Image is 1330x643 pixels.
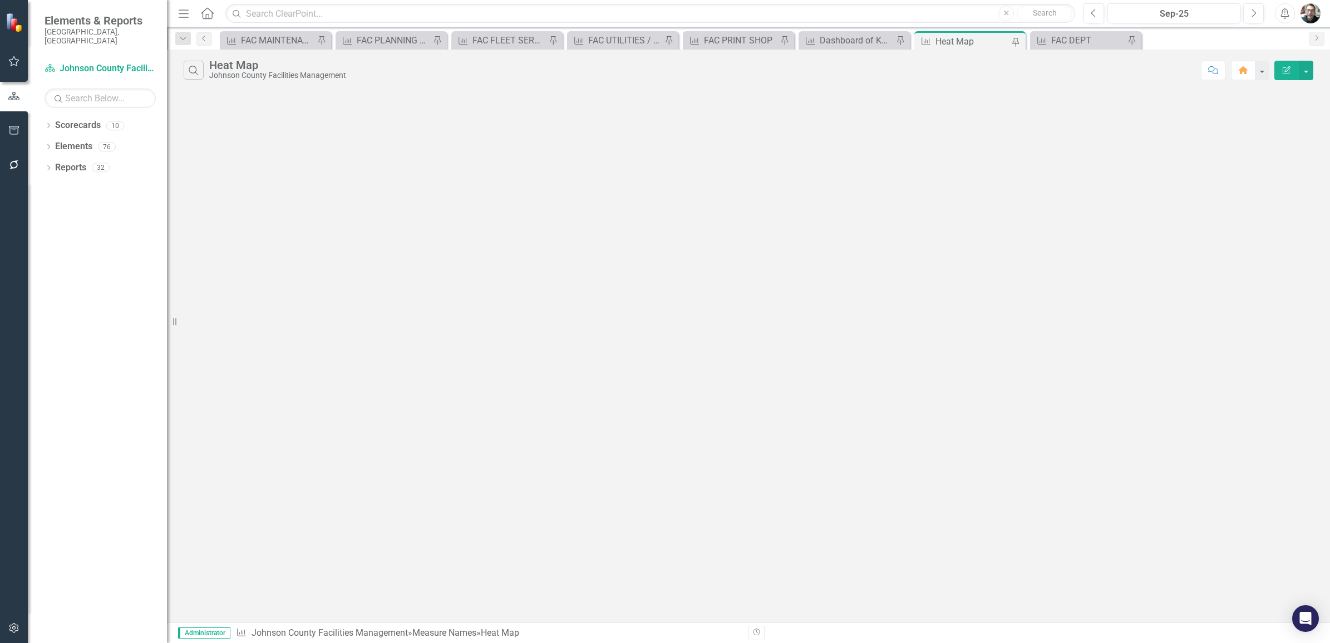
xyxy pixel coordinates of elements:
a: FAC PLANNING DESIGN & CONSTRUCTION [338,33,430,47]
div: Sep-25 [1111,7,1237,21]
span: Search [1033,8,1057,17]
div: FAC FLEET SERVICES [472,33,546,47]
a: Elements [55,140,92,153]
a: Measure Names [412,627,476,638]
a: FAC UTILITIES / ENERGY MANAGEMENT [570,33,662,47]
div: Open Intercom Messenger [1292,605,1319,632]
button: Sep-25 [1107,3,1240,23]
div: Heat Map [209,59,346,71]
div: FAC PLANNING DESIGN & CONSTRUCTION [357,33,430,47]
small: [GEOGRAPHIC_DATA], [GEOGRAPHIC_DATA] [45,27,156,46]
a: Johnson County Facilities Management [45,62,156,75]
div: Heat Map [481,627,519,638]
div: 32 [92,163,110,173]
div: FAC UTILITIES / ENERGY MANAGEMENT [588,33,662,47]
div: FAC DEPT [1051,33,1125,47]
div: 10 [106,121,124,130]
a: FAC FLEET SERVICES [454,33,546,47]
div: FAC PRINT SHOP [704,33,777,47]
a: Reports [55,161,86,174]
a: FAC PRINT SHOP [686,33,777,47]
div: Heat Map [935,35,1009,48]
div: Johnson County Facilities Management [209,71,346,80]
div: Dashboard of Key Performance Indicators Annual for Budget 2026 [820,33,893,47]
div: 76 [98,142,116,151]
a: Scorecards [55,119,101,132]
input: Search ClearPoint... [225,4,1075,23]
a: FAC DEPT [1033,33,1125,47]
span: Elements & Reports [45,14,156,27]
img: John Beaudoin [1301,3,1321,23]
div: » » [236,627,740,640]
button: Search [1017,6,1072,21]
a: FAC MAINTENANCE [223,33,314,47]
img: ClearPoint Strategy [6,12,25,32]
input: Search Below... [45,89,156,108]
span: Administrator [178,627,230,639]
a: Johnson County Facilities Management [252,627,408,638]
a: Dashboard of Key Performance Indicators Annual for Budget 2026 [801,33,893,47]
div: FAC MAINTENANCE [241,33,314,47]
